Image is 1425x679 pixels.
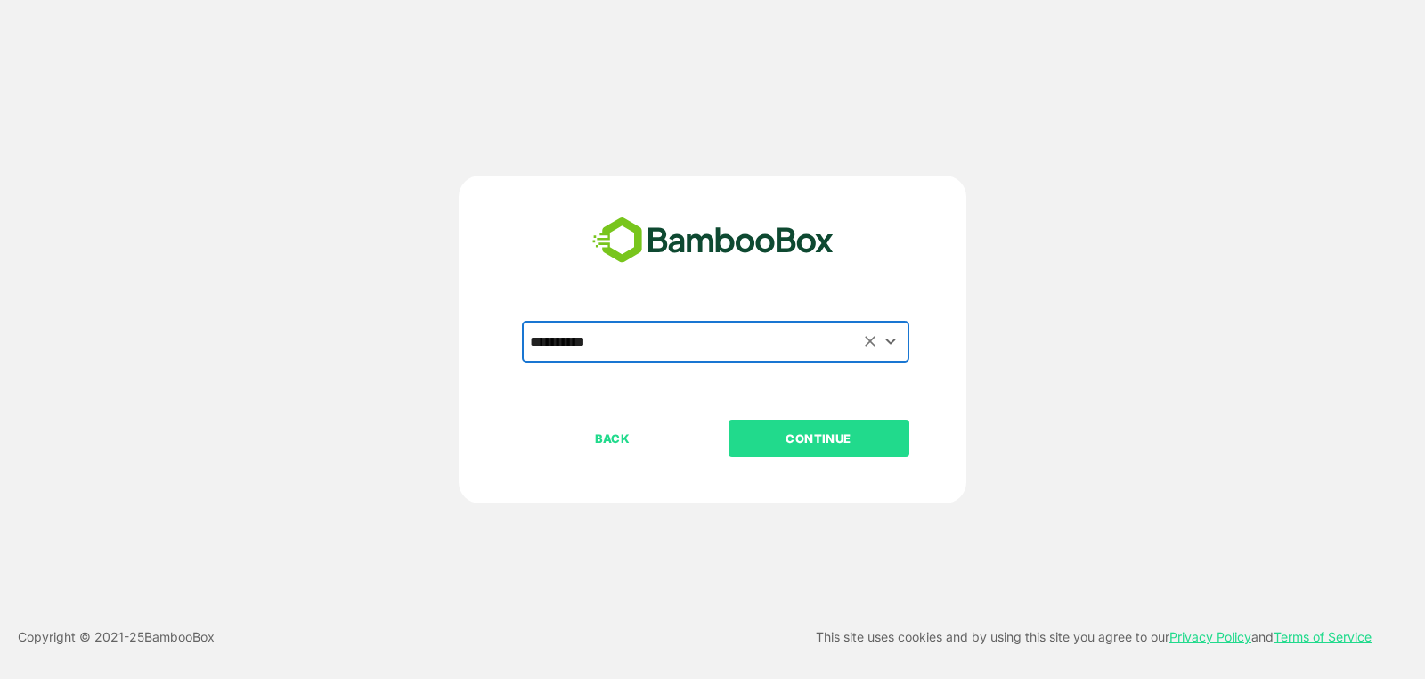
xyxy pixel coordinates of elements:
button: BACK [522,420,703,457]
a: Privacy Policy [1169,629,1251,644]
p: BACK [524,429,702,448]
button: CONTINUE [729,420,909,457]
button: Open [879,330,903,354]
p: This site uses cookies and by using this site you agree to our and [816,626,1372,648]
a: Terms of Service [1274,629,1372,644]
p: Copyright © 2021- 25 BambooBox [18,626,215,648]
img: bamboobox [582,211,843,270]
button: Clear [860,331,881,352]
p: CONTINUE [729,429,908,448]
